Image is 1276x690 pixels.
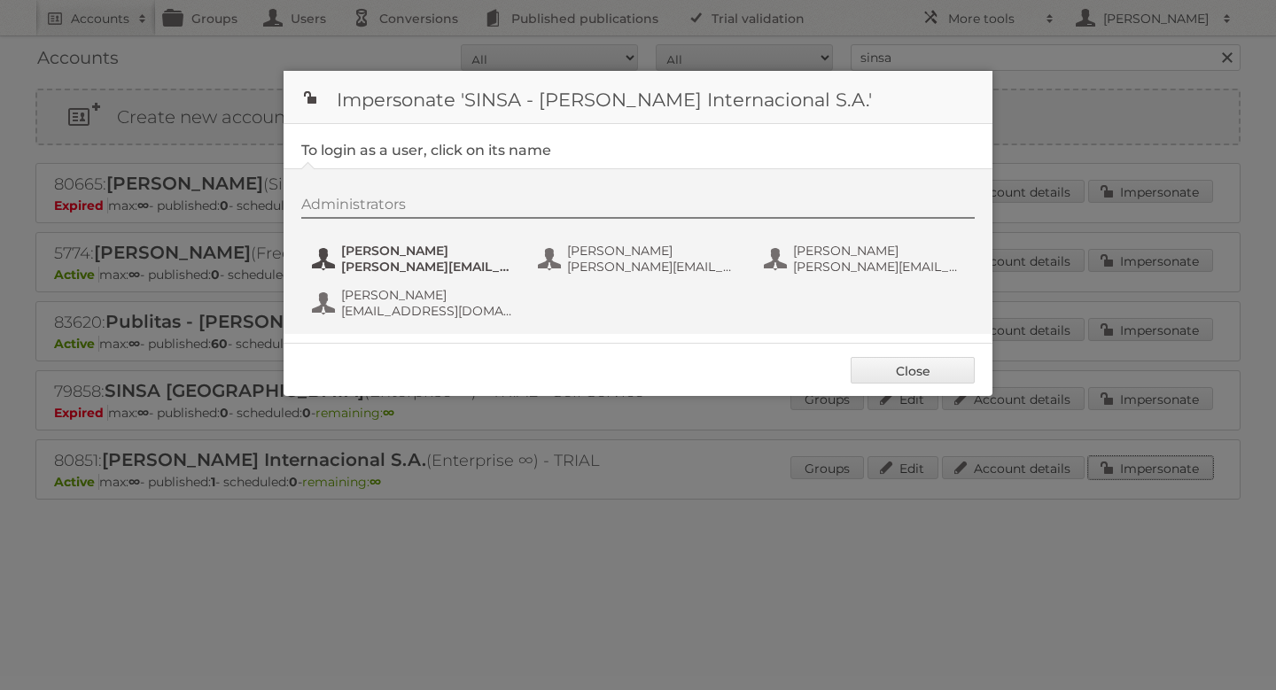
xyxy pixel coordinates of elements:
h1: Impersonate 'SINSA - [PERSON_NAME] Internacional S.A.' [284,71,992,124]
span: [PERSON_NAME] [793,243,965,259]
button: [PERSON_NAME] [PERSON_NAME][EMAIL_ADDRESS][PERSON_NAME][DOMAIN_NAME] [762,241,970,276]
button: [PERSON_NAME] [EMAIL_ADDRESS][DOMAIN_NAME] [310,285,518,321]
span: [PERSON_NAME] [567,243,739,259]
div: Administrators [301,196,975,219]
span: [PERSON_NAME] [341,243,513,259]
span: [PERSON_NAME][EMAIL_ADDRESS][PERSON_NAME][DOMAIN_NAME] [793,259,965,275]
span: [PERSON_NAME][EMAIL_ADDRESS][PERSON_NAME][DOMAIN_NAME] [567,259,739,275]
button: [PERSON_NAME] [PERSON_NAME][EMAIL_ADDRESS][PERSON_NAME][DOMAIN_NAME] [536,241,744,276]
span: [PERSON_NAME][EMAIL_ADDRESS][PERSON_NAME][DOMAIN_NAME] [341,259,513,275]
legend: To login as a user, click on its name [301,142,551,159]
a: Close [851,357,975,384]
button: [PERSON_NAME] [PERSON_NAME][EMAIL_ADDRESS][PERSON_NAME][DOMAIN_NAME] [310,241,518,276]
span: [PERSON_NAME] [341,287,513,303]
span: [EMAIL_ADDRESS][DOMAIN_NAME] [341,303,513,319]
